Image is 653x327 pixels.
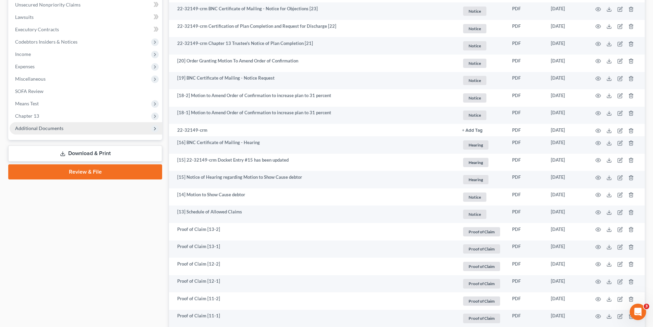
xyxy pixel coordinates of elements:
a: Notice [462,5,501,17]
iframe: Intercom live chat [630,304,646,320]
td: [DATE] [545,188,587,206]
td: [18-2] Motion to Amend Order of Confirmation to increase plan to 31 percent [169,89,457,107]
span: Hearing [463,175,488,184]
td: 22-32149-crm [169,124,457,136]
span: 3 [644,304,649,309]
a: Notice [462,40,501,51]
td: [DATE] [545,241,587,258]
td: PDF [507,154,545,171]
td: [DATE] [545,136,587,154]
span: SOFA Review [15,88,44,94]
span: Notice [463,210,486,219]
td: [DATE] [545,206,587,223]
span: Proof of Claim [463,227,500,236]
td: PDF [507,223,545,241]
a: Hearing [462,139,501,151]
td: Proof of Claim [13-2] [169,223,457,241]
a: Proof of Claim [462,261,501,272]
span: Proof of Claim [463,279,500,288]
span: Executory Contracts [15,26,59,32]
td: PDF [507,188,545,206]
td: Proof of Claim [12-2] [169,258,457,275]
td: [DATE] [545,89,587,107]
td: 22-32149-crm Chapter 13 Trustee's Notice of Plan Completion [21] [169,37,457,55]
td: [15] 22-32149-crm Docket Entry #15 has been updated [169,154,457,171]
span: Unsecured Nonpriority Claims [15,2,81,8]
td: [DATE] [545,258,587,275]
span: Proof of Claim [463,314,500,323]
td: [DATE] [545,275,587,293]
td: PDF [507,124,545,136]
a: Proof of Claim [462,243,501,255]
span: Lawsuits [15,14,34,20]
a: Notice [462,23,501,34]
td: [DATE] [545,2,587,20]
td: PDF [507,292,545,310]
td: [DATE] [545,72,587,90]
td: PDF [507,258,545,275]
a: Proof of Claim [462,313,501,324]
span: Proof of Claim [463,296,500,306]
a: Notice [462,75,501,86]
span: Hearing [463,140,488,150]
a: Notice [462,92,501,104]
td: [DATE] [545,55,587,72]
span: Additional Documents [15,125,63,131]
a: Notice [462,209,501,220]
a: Lawsuits [10,11,162,23]
span: Codebtors Insiders & Notices [15,39,77,45]
a: Notice [462,191,501,203]
td: [DATE] [545,124,587,136]
td: Proof of Claim [12-1] [169,275,457,293]
span: Notice [463,93,486,103]
span: Proof of Claim [463,244,500,254]
span: Expenses [15,63,35,69]
a: SOFA Review [10,85,162,97]
td: Proof of Claim [13-1] [169,241,457,258]
span: Notice [463,41,486,50]
td: [13] Schedule of Allowed Claims [169,206,457,223]
td: 22-32149-crm Certification of Plan Completion and Request for Discharge [22] [169,20,457,37]
span: Hearing [463,158,488,167]
td: PDF [507,37,545,55]
td: [15] Notice of Hearing regarding Motion to Show Cause debtor [169,171,457,188]
span: Notice [463,59,486,68]
a: Notice [462,58,501,69]
td: PDF [507,2,545,20]
span: Miscellaneous [15,76,46,82]
td: [DATE] [545,154,587,171]
span: Means Test [15,101,39,106]
button: + Add Tag [462,128,483,133]
td: [20] Order Granting Motion To Amend Order of Confirmation [169,55,457,72]
span: Income [15,51,31,57]
td: [14] Motion to Show Cause debtor [169,188,457,206]
span: Notice [463,192,486,202]
a: Proof of Claim [462,278,501,289]
a: Proof of Claim [462,295,501,307]
span: Notice [463,24,486,33]
span: Notice [463,7,486,16]
td: PDF [507,107,545,124]
td: PDF [507,275,545,293]
td: 22-32149-crm BNC Certificate of Mailing - Notice for Objections [23] [169,2,457,20]
td: [DATE] [545,171,587,188]
a: Hearing [462,157,501,168]
td: [DATE] [545,37,587,55]
td: PDF [507,89,545,107]
a: Executory Contracts [10,23,162,36]
a: Proof of Claim [462,226,501,237]
td: PDF [507,136,545,154]
td: PDF [507,72,545,90]
td: [19] BNC Certificate of Mailing - Notice Request [169,72,457,90]
span: Proof of Claim [463,262,500,271]
td: [DATE] [545,107,587,124]
a: Notice [462,109,501,121]
td: PDF [507,171,545,188]
td: PDF [507,55,545,72]
a: Hearing [462,174,501,185]
td: [DATE] [545,223,587,241]
td: PDF [507,241,545,258]
td: PDF [507,206,545,223]
td: Proof of Claim [11-2] [169,292,457,310]
td: [18-1] Motion to Amend Order of Confirmation to increase plan to 31 percent [169,107,457,124]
